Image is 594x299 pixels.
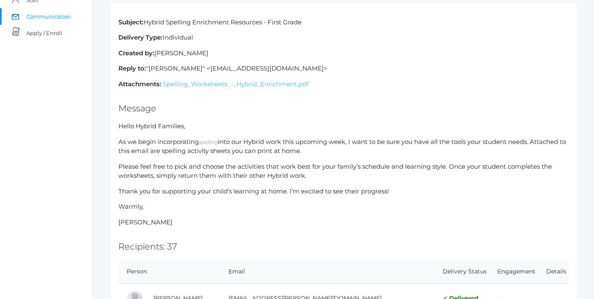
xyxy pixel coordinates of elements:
[118,64,146,72] strong: Reply to:
[118,80,161,88] strong: Attachments:
[118,122,569,131] p: Hello Hybrid Families,
[118,104,569,113] h2: Message
[118,218,569,227] p: [PERSON_NAME]
[118,49,569,58] p: [PERSON_NAME]
[118,162,569,181] p: Please feel free to pick and choose the activities that work best for your family’s schedule and ...
[489,260,538,284] th: Engagement
[434,260,489,284] th: Delivery Status
[118,187,569,196] p: Thank you for supporting your child’s learning at home. I’m excited to see their progress!
[118,64,569,73] p: "[PERSON_NAME]" <[EMAIL_ADDRESS][DOMAIN_NAME]>
[118,260,220,284] th: Person
[220,260,434,284] th: Email
[163,80,309,88] a: Spelling_Worksheets_-_Hybrid_Enrichment.pdf
[118,202,569,212] p: Warmly,
[118,18,569,27] p: Hybrid Spelling Enrichment Resources - First Grade
[118,137,569,156] p: As we begin incorporating into our Hybrid work this upcoming week, I want to be sure you have all...
[199,139,218,145] em: spelling
[538,260,569,284] th: Details
[118,33,163,41] strong: Delivery Type:
[26,25,62,41] span: Apply / Enroll
[118,242,569,251] h2: Recipients: 37
[118,49,154,57] strong: Created by:
[26,8,71,25] span: Communication
[118,18,144,26] strong: Subject:
[118,33,569,42] p: Individual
